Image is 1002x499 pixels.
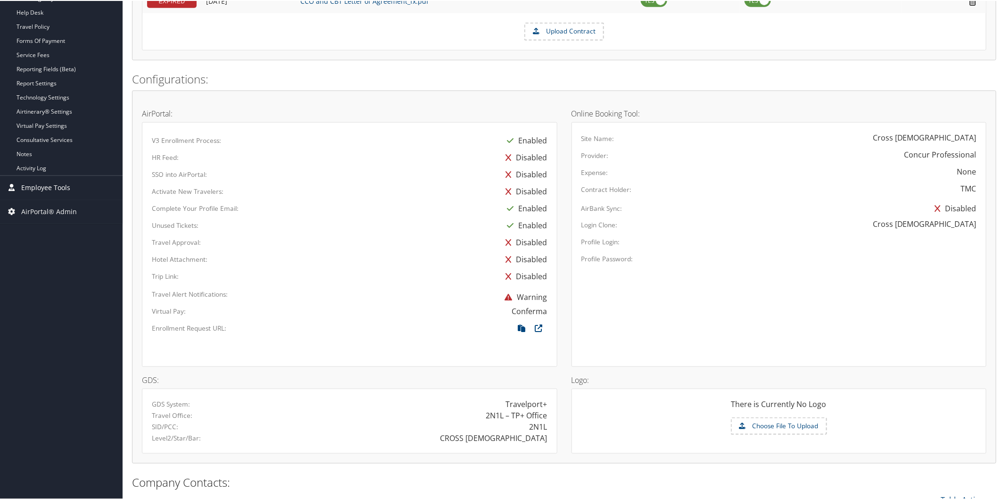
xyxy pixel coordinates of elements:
[957,165,977,176] div: None
[581,167,608,176] label: Expense:
[132,70,996,86] h2: Configurations:
[503,199,547,216] div: Enabled
[732,417,826,433] label: Choose File To Upload
[581,184,632,193] label: Contract Holder:
[152,432,201,442] label: Level2/Star/Bar:
[152,421,178,431] label: SID/PCC:
[152,203,239,212] label: Complete Your Profile Email:
[930,199,977,216] div: Disabled
[581,236,620,246] label: Profile Login:
[961,182,977,193] div: TMC
[581,133,614,142] label: Site Name:
[152,135,221,144] label: V3 Enrollment Process:
[142,375,557,383] h4: GDS:
[581,150,609,159] label: Provider:
[501,165,547,182] div: Disabled
[152,410,192,419] label: Travel Office:
[142,109,557,116] h4: AirPortal:
[152,254,207,263] label: Hotel Attachment:
[503,216,547,233] div: Enabled
[506,398,547,409] div: Travelport+
[152,399,190,408] label: GDS System:
[152,186,224,195] label: Activate New Travelers:
[152,289,228,298] label: Travel Alert Notifications:
[152,169,207,178] label: SSO into AirPortal:
[152,220,199,229] label: Unused Tickets:
[512,305,547,316] div: Conferma
[501,250,547,267] div: Disabled
[152,306,186,315] label: Virtual Pay:
[132,474,996,490] h2: Company Contacts:
[486,409,547,420] div: 2N1L – TP+ Office
[571,375,987,383] h4: Logo:
[152,237,201,246] label: Travel Approval:
[21,199,77,223] span: AirPortal® Admin
[500,291,547,301] span: Warning
[152,152,179,161] label: HR Feed:
[152,271,179,280] label: Trip Link:
[525,23,603,39] label: Upload Contract
[873,131,977,142] div: Cross [DEMOGRAPHIC_DATA]
[152,323,226,332] label: Enrollment Request URL:
[873,217,977,229] div: Cross [DEMOGRAPHIC_DATA]
[904,148,977,159] div: Concur Professional
[21,175,70,199] span: Employee Tools
[571,109,987,116] h4: Online Booking Tool:
[581,203,622,212] label: AirBank Sync:
[530,420,547,432] div: 2N1L
[503,131,547,148] div: Enabled
[501,233,547,250] div: Disabled
[440,432,547,443] div: CROSS [DEMOGRAPHIC_DATA]
[501,182,547,199] div: Disabled
[501,267,547,284] div: Disabled
[581,253,633,263] label: Profile Password:
[501,148,547,165] div: Disabled
[581,398,977,416] div: There is Currently No Logo
[581,219,618,229] label: Login Clone:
